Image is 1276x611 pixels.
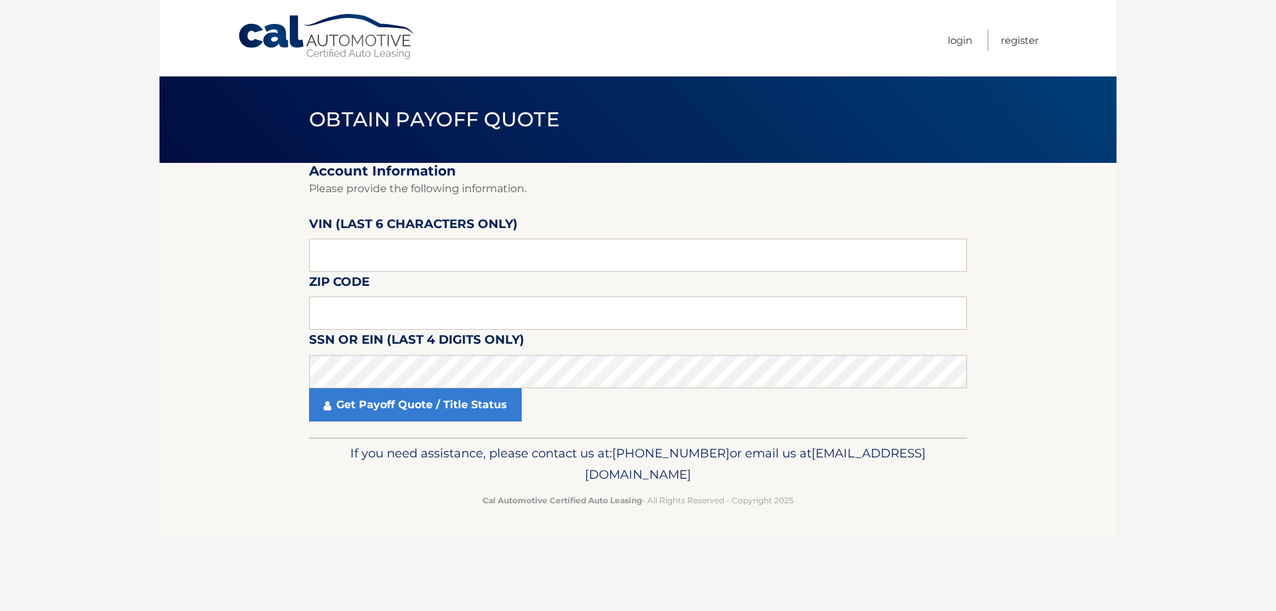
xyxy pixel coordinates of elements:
a: Get Payoff Quote / Title Status [309,388,522,422]
p: Please provide the following information. [309,180,967,198]
label: Zip Code [309,272,370,297]
a: Cal Automotive [237,13,417,61]
strong: Cal Automotive Certified Auto Leasing [482,495,642,505]
span: Obtain Payoff Quote [309,107,560,132]
label: SSN or EIN (last 4 digits only) [309,330,524,354]
h2: Account Information [309,163,967,180]
label: VIN (last 6 characters only) [309,214,518,239]
p: If you need assistance, please contact us at: or email us at [318,443,958,485]
a: Login [948,29,972,51]
a: Register [1001,29,1039,51]
span: [PHONE_NUMBER] [612,445,730,461]
p: - All Rights Reserved - Copyright 2025 [318,493,958,507]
